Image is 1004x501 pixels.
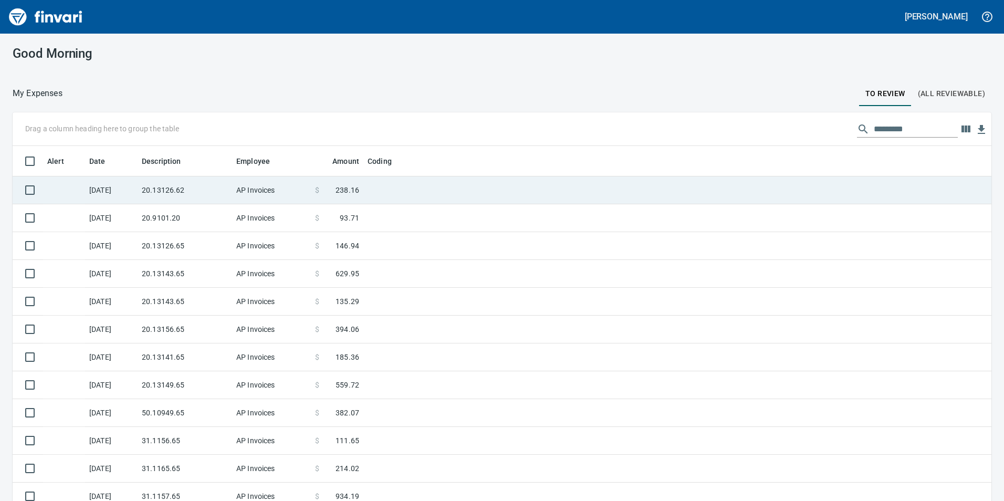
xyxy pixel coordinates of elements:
[332,155,359,168] span: Amount
[232,232,311,260] td: AP Invoices
[336,408,359,418] span: 382.07
[138,232,232,260] td: 20.13126.65
[368,155,392,168] span: Coding
[315,185,319,195] span: $
[138,399,232,427] td: 50.10949.65
[232,455,311,483] td: AP Invoices
[85,176,138,204] td: [DATE]
[974,122,989,138] button: Download Table
[85,232,138,260] td: [DATE]
[319,155,359,168] span: Amount
[340,213,359,223] span: 93.71
[315,435,319,446] span: $
[315,241,319,251] span: $
[138,204,232,232] td: 20.9101.20
[142,155,181,168] span: Description
[368,155,405,168] span: Coding
[232,427,311,455] td: AP Invoices
[315,296,319,307] span: $
[232,316,311,343] td: AP Invoices
[138,316,232,343] td: 20.13156.65
[85,343,138,371] td: [DATE]
[865,87,905,100] span: To Review
[138,260,232,288] td: 20.13143.65
[138,288,232,316] td: 20.13143.65
[138,427,232,455] td: 31.1156.65
[918,87,985,100] span: (All Reviewable)
[336,268,359,279] span: 629.95
[232,343,311,371] td: AP Invoices
[902,8,970,25] button: [PERSON_NAME]
[315,408,319,418] span: $
[236,155,284,168] span: Employee
[25,123,179,134] p: Drag a column heading here to group the table
[85,371,138,399] td: [DATE]
[236,155,270,168] span: Employee
[905,11,968,22] h5: [PERSON_NAME]
[315,268,319,279] span: $
[47,155,78,168] span: Alert
[336,380,359,390] span: 559.72
[336,296,359,307] span: 135.29
[315,463,319,474] span: $
[85,455,138,483] td: [DATE]
[336,435,359,446] span: 111.65
[315,324,319,335] span: $
[232,176,311,204] td: AP Invoices
[85,260,138,288] td: [DATE]
[6,4,85,29] img: Finvari
[336,241,359,251] span: 146.94
[47,155,64,168] span: Alert
[232,204,311,232] td: AP Invoices
[85,427,138,455] td: [DATE]
[13,87,62,100] p: My Expenses
[138,343,232,371] td: 20.13141.65
[315,352,319,362] span: $
[315,380,319,390] span: $
[138,176,232,204] td: 20.13126.62
[336,463,359,474] span: 214.02
[336,352,359,362] span: 185.36
[138,371,232,399] td: 20.13149.65
[85,399,138,427] td: [DATE]
[85,288,138,316] td: [DATE]
[232,288,311,316] td: AP Invoices
[958,121,974,137] button: Choose columns to display
[336,324,359,335] span: 394.06
[13,46,322,61] h3: Good Morning
[336,185,359,195] span: 238.16
[85,204,138,232] td: [DATE]
[89,155,106,168] span: Date
[315,213,319,223] span: $
[89,155,119,168] span: Date
[85,316,138,343] td: [DATE]
[232,399,311,427] td: AP Invoices
[232,371,311,399] td: AP Invoices
[13,87,62,100] nav: breadcrumb
[232,260,311,288] td: AP Invoices
[138,455,232,483] td: 31.1165.65
[142,155,195,168] span: Description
